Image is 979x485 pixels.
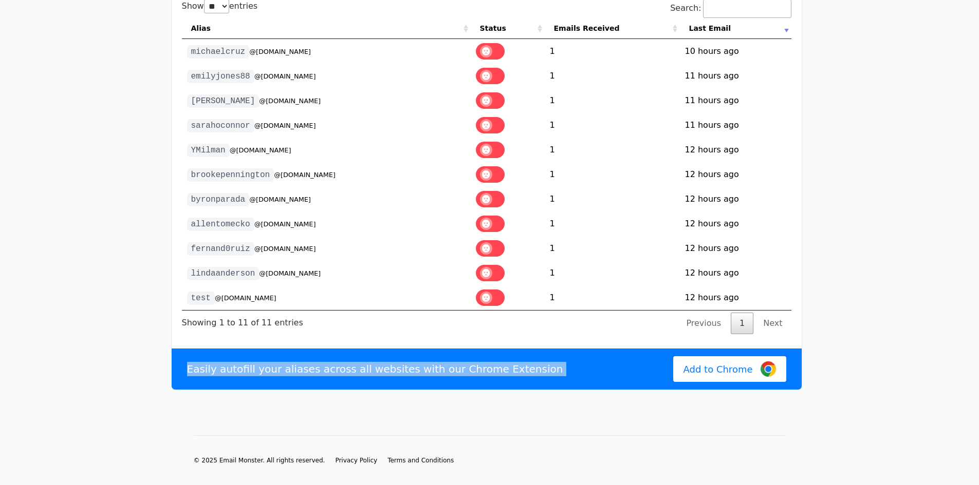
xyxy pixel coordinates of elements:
[471,18,545,39] th: Status: activate to sort column ascending
[182,1,258,11] label: Show entries
[677,313,730,334] a: Previous
[545,211,680,236] td: 1
[545,285,680,310] td: 1
[761,361,776,377] img: Google Chrome Logo
[182,311,303,329] div: Showing 1 to 11 of 11 entries
[249,196,311,203] small: @[DOMAIN_NAME]
[187,144,230,157] code: YMilman
[187,267,260,280] code: lindaanderson
[545,88,680,113] td: 1
[680,285,791,310] td: 12 hours ago
[182,18,471,39] th: Alias: activate to sort column ascending
[187,119,254,132] code: sarahoconnor
[335,456,377,464] a: Privacy Policy
[187,362,563,376] p: Easily autofill your aliases across all websites with our Chrome Extension
[545,39,680,64] td: 1
[545,113,680,138] td: 1
[545,187,680,211] td: 1
[387,457,454,464] span: Terms and Conditions
[680,88,791,113] td: 11 hours ago
[254,122,316,129] small: @[DOMAIN_NAME]
[254,245,316,253] small: @[DOMAIN_NAME]
[187,94,260,108] code: [PERSON_NAME]
[254,220,316,228] small: @[DOMAIN_NAME]
[684,362,753,376] span: Add to Chrome
[187,70,254,83] code: emilyjones88
[187,193,250,206] code: byronparada
[680,39,791,64] td: 10 hours ago
[680,138,791,162] td: 12 hours ago
[680,261,791,285] td: 12 hours ago
[335,457,377,464] span: Privacy Policy
[680,64,791,88] td: 11 hours ago
[754,313,791,334] a: Next
[215,294,276,302] small: @[DOMAIN_NAME]
[274,171,336,179] small: @[DOMAIN_NAME]
[187,292,215,305] code: test
[254,72,316,80] small: @[DOMAIN_NAME]
[187,168,274,182] code: brookepennington
[680,187,791,211] td: 12 hours ago
[680,236,791,261] td: 12 hours ago
[680,211,791,236] td: 12 hours ago
[187,218,254,231] code: allentomecko
[545,236,680,261] td: 1
[545,261,680,285] td: 1
[249,48,311,55] small: @[DOMAIN_NAME]
[670,3,791,13] label: Search:
[187,242,254,256] code: fernand0ruiz
[387,456,454,464] a: Terms and Conditions
[194,456,325,464] li: © 2025 Email Monster. All rights reserved.
[680,162,791,187] td: 12 hours ago
[545,64,680,88] td: 1
[259,269,321,277] small: @[DOMAIN_NAME]
[187,45,250,59] code: michaelcruz
[545,138,680,162] td: 1
[680,18,791,39] th: Last Email: activate to sort column ascending
[680,113,791,138] td: 11 hours ago
[731,313,753,334] a: 1
[545,18,680,39] th: Emails Received: activate to sort column ascending
[545,162,680,187] td: 1
[230,146,291,154] small: @[DOMAIN_NAME]
[259,97,321,105] small: @[DOMAIN_NAME]
[673,356,786,382] a: Add to Chrome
